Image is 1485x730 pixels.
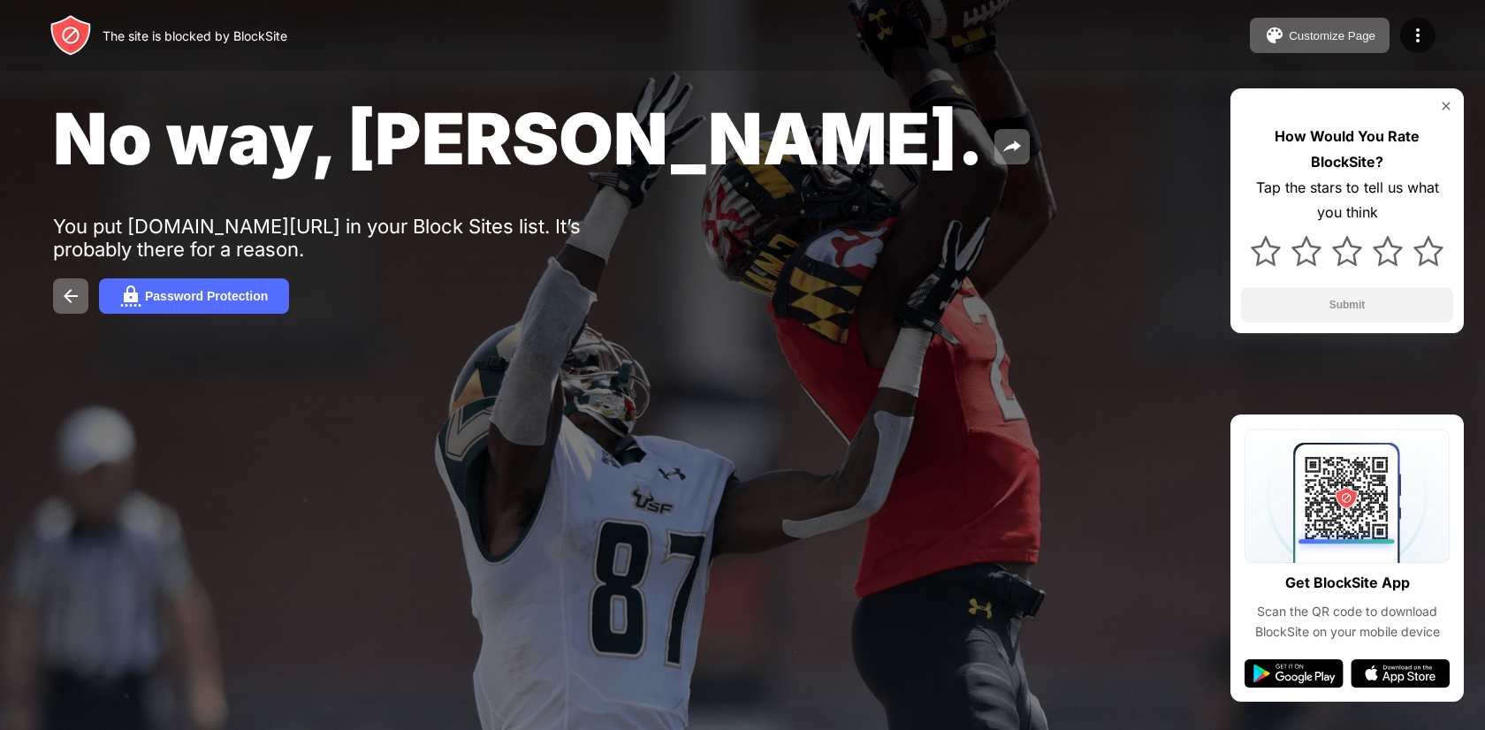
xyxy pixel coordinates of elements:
div: You put [DOMAIN_NAME][URL] in your Block Sites list. It’s probably there for a reason. [53,215,599,261]
img: star.svg [1251,236,1281,266]
div: Customize Page [1289,29,1375,42]
img: qrcode.svg [1245,429,1450,563]
button: Submit [1241,287,1453,323]
img: star.svg [1332,236,1362,266]
div: Password Protection [145,289,268,303]
button: Password Protection [99,278,289,314]
img: star.svg [1291,236,1321,266]
div: Get BlockSite App [1285,570,1410,596]
img: header-logo.svg [49,14,92,57]
img: pallet.svg [1264,25,1285,46]
div: The site is blocked by BlockSite [103,28,287,43]
img: google-play.svg [1245,659,1344,688]
div: Tap the stars to tell us what you think [1241,175,1453,226]
img: share.svg [1001,136,1023,157]
button: Customize Page [1250,18,1390,53]
img: rate-us-close.svg [1439,99,1453,113]
img: star.svg [1413,236,1443,266]
img: back.svg [60,285,81,307]
img: star.svg [1373,236,1403,266]
img: password.svg [120,285,141,307]
img: menu-icon.svg [1407,25,1428,46]
div: How Would You Rate BlockSite? [1241,124,1453,175]
img: app-store.svg [1351,659,1450,688]
span: No way, [PERSON_NAME]. [53,95,984,181]
div: Scan the QR code to download BlockSite on your mobile device [1245,602,1450,642]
